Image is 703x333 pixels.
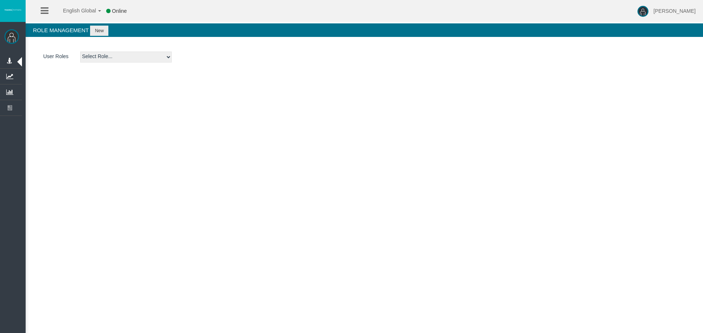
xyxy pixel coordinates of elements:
button: New [90,26,108,36]
span: Role Management [33,27,89,33]
img: user-image [637,6,648,17]
span: [PERSON_NAME] [654,8,696,14]
span: English Global [53,8,96,14]
img: logo.svg [4,8,22,11]
label: User Roles [33,52,79,61]
span: Online [112,8,127,14]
